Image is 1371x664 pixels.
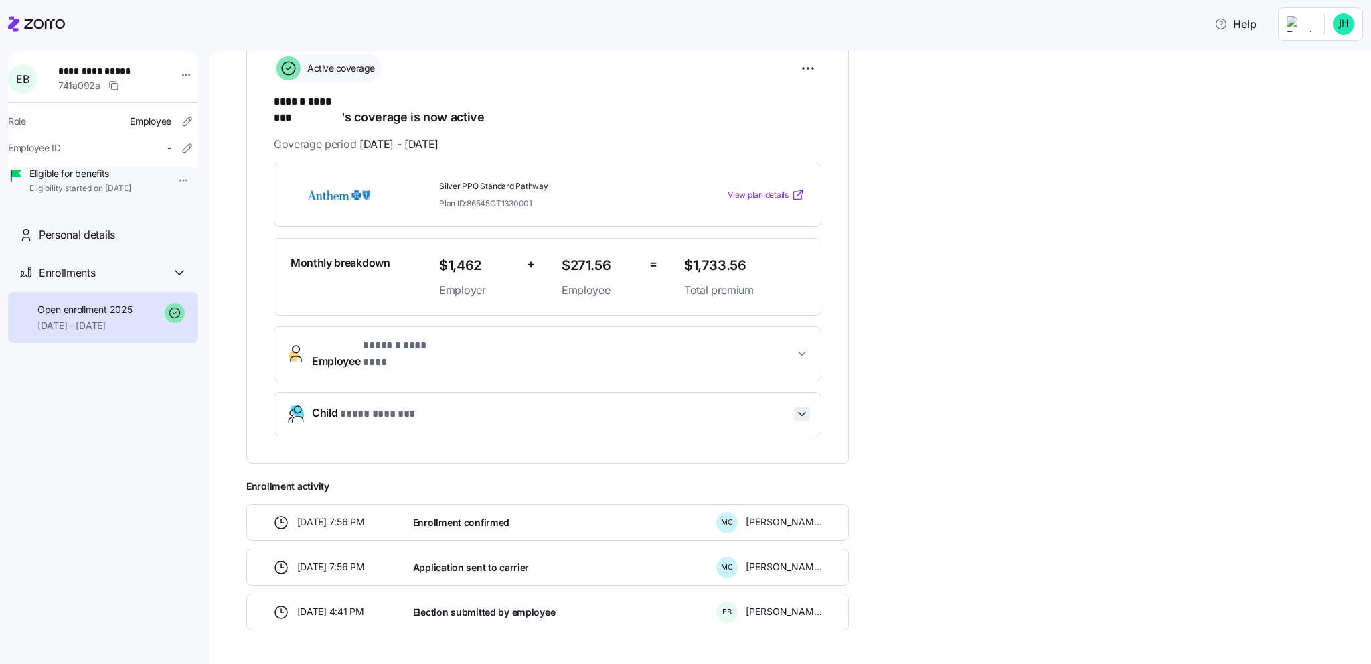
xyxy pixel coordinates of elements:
[1333,13,1354,35] img: 8c8e6c77ffa765d09eea4464d202a615
[746,560,822,574] span: [PERSON_NAME]
[721,519,733,526] span: M C
[312,338,436,370] span: Employee
[39,226,115,243] span: Personal details
[1287,16,1313,32] img: Employer logo
[684,282,805,299] span: Total premium
[29,167,131,180] span: Eligible for benefits
[722,608,732,616] span: E B
[359,136,438,153] span: [DATE] - [DATE]
[1214,16,1257,32] span: Help
[728,188,805,202] a: View plan details
[562,282,639,299] span: Employee
[413,516,509,529] span: Enrollment confirmed
[562,255,639,277] span: $271.56
[297,560,365,574] span: [DATE] 7:56 PM
[649,255,657,274] span: =
[728,189,789,202] span: View plan details
[1204,11,1267,38] button: Help
[303,62,375,75] span: Active coverage
[39,265,95,281] span: Enrollments
[16,74,29,84] span: E B
[439,255,516,277] span: $1,462
[297,605,364,618] span: [DATE] 4:41 PM
[29,183,131,194] span: Eligibility started on [DATE]
[37,319,132,332] span: [DATE] - [DATE]
[684,255,805,277] span: $1,733.56
[439,181,673,192] span: Silver PPO Standard Pathway
[312,405,416,423] span: Child
[130,115,171,128] span: Employee
[291,180,387,210] img: Anthem
[291,255,390,271] span: Monthly breakdown
[413,561,529,574] span: Application sent to carrier
[274,136,438,153] span: Coverage period
[58,79,100,92] span: 741a092a
[413,606,556,619] span: Election submitted by employee
[527,255,535,274] span: +
[746,605,822,618] span: [PERSON_NAME]
[721,563,733,571] span: M C
[8,141,61,155] span: Employee ID
[37,303,132,316] span: Open enrollment 2025
[439,282,516,299] span: Employer
[8,115,26,128] span: Role
[297,515,365,529] span: [DATE] 7:56 PM
[274,94,821,125] h1: 's coverage is now active
[746,515,822,529] span: [PERSON_NAME]
[246,480,849,493] span: Enrollment activity
[439,198,532,209] span: Plan ID: 86545CT1330001
[167,141,171,155] span: -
